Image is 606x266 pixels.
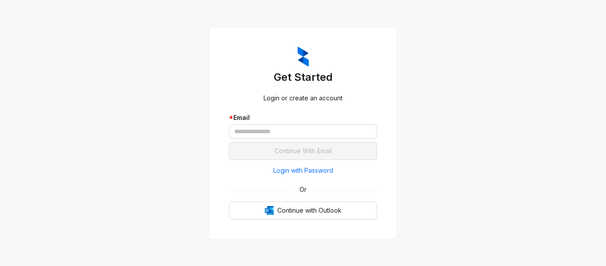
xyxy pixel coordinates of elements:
button: OutlookContinue with Outlook [229,202,377,219]
h3: Get Started [229,70,377,84]
span: Login with Password [273,166,333,175]
div: Email [229,113,377,123]
img: ZumaIcon [298,47,309,67]
span: Or [293,185,313,195]
span: Continue with Outlook [277,206,342,215]
button: Login with Password [229,163,377,178]
button: Continue With Email [229,142,377,160]
div: Login or create an account [229,93,377,103]
img: Outlook [265,206,274,215]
